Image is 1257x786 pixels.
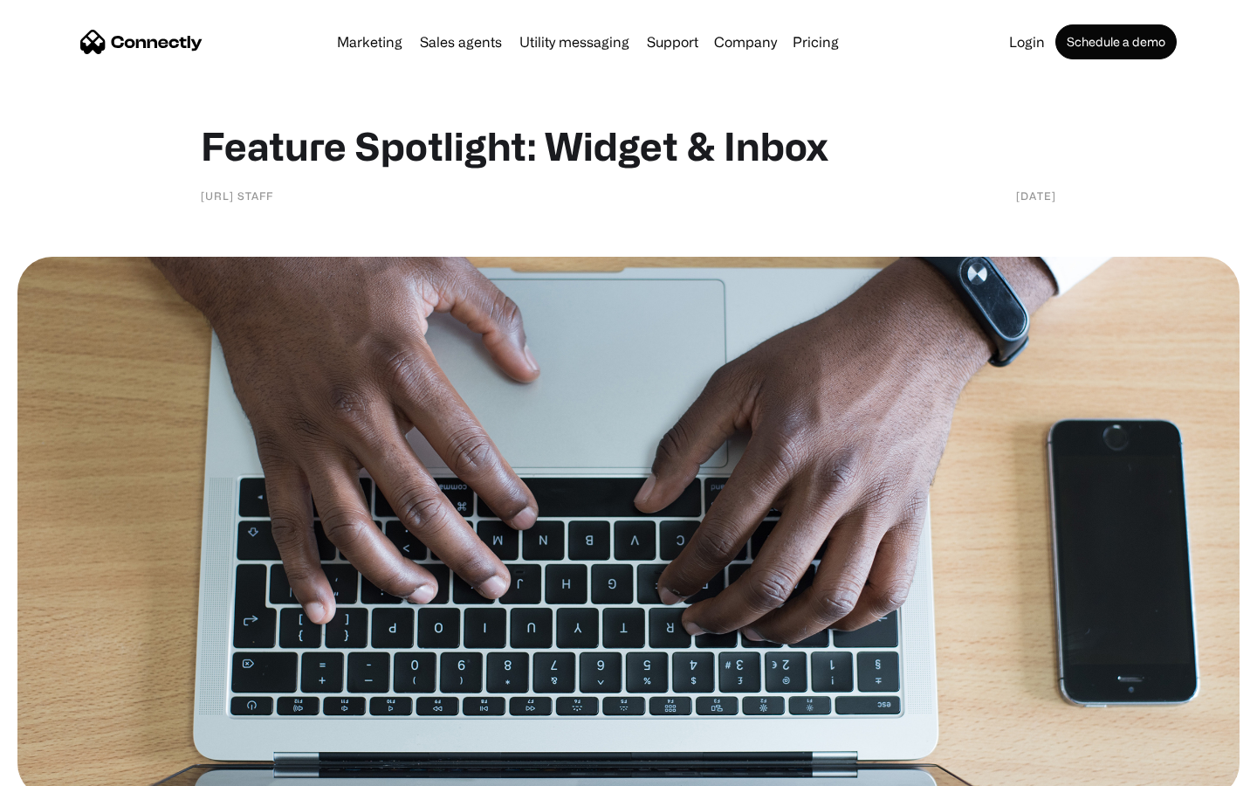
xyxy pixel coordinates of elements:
div: [URL] staff [201,187,273,204]
h1: Feature Spotlight: Widget & Inbox [201,122,1056,169]
a: Support [640,35,705,49]
a: Login [1002,35,1052,49]
a: Sales agents [413,35,509,49]
a: Pricing [786,35,846,49]
a: Marketing [330,35,409,49]
a: Schedule a demo [1055,24,1177,59]
ul: Language list [35,755,105,780]
div: [DATE] [1016,187,1056,204]
aside: Language selected: English [17,755,105,780]
div: Company [714,30,777,54]
a: Utility messaging [512,35,636,49]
